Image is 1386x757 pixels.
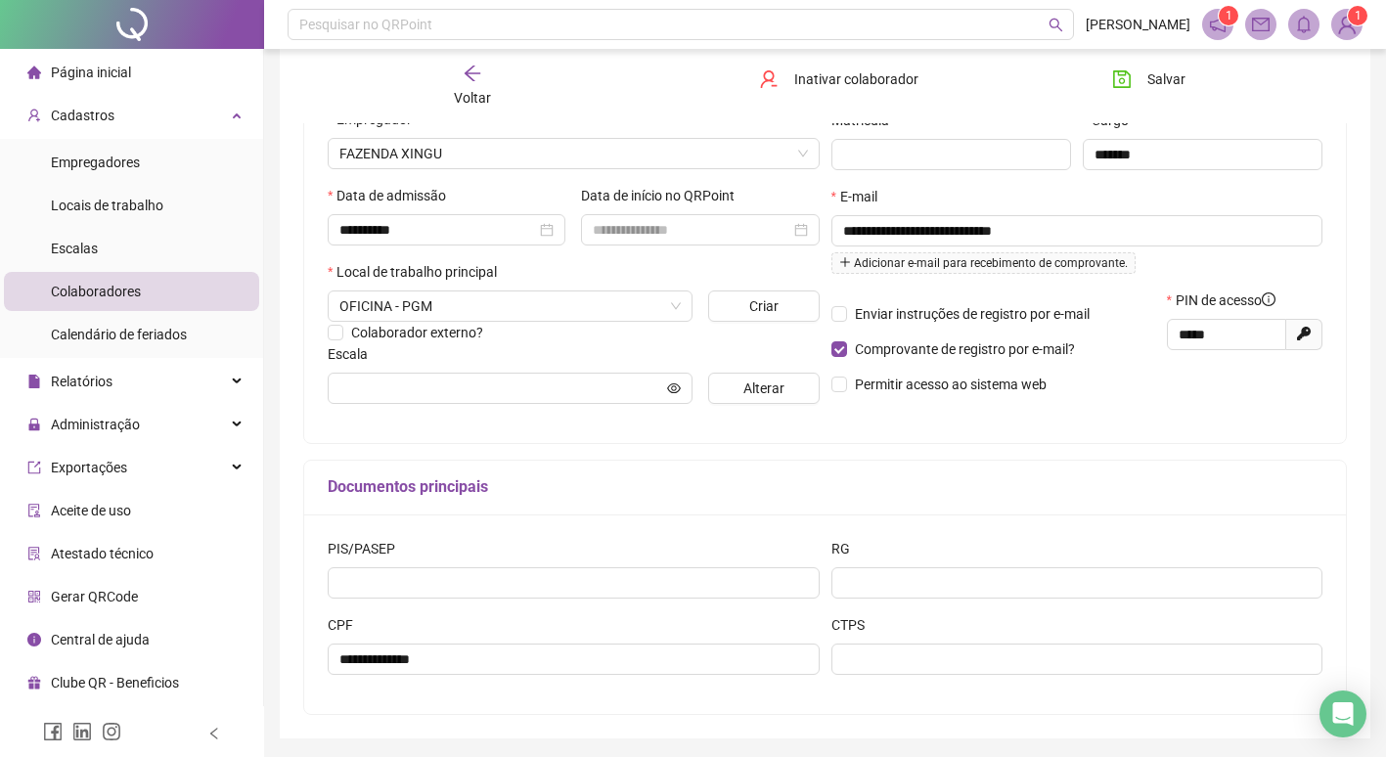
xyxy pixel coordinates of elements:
[708,290,820,322] button: Criar
[51,589,138,604] span: Gerar QRCode
[463,64,482,83] span: arrow-left
[51,503,131,518] span: Aceite de uso
[749,295,779,317] span: Criar
[1252,16,1270,33] span: mail
[1219,6,1238,25] sup: 1
[51,284,141,299] span: Colaboradores
[27,633,41,646] span: info-circle
[51,675,179,690] span: Clube QR - Beneficios
[708,373,820,404] button: Alterar
[743,378,784,399] span: Alterar
[339,291,681,321] span: OFICINA - PGM
[744,64,933,95] button: Inativar colaborador
[831,614,877,636] label: CTPS
[51,155,140,170] span: Empregadores
[27,418,41,431] span: lock
[27,547,41,560] span: solution
[581,185,747,206] label: Data de início no QRPoint
[339,139,808,168] span: 1010 - FAZENDA JAU - JUPARANÃ COMERCIAL AGRÍCOLA LTDA.
[51,374,112,389] span: Relatórios
[1097,64,1200,95] button: Salvar
[328,343,380,365] label: Escala
[51,417,140,432] span: Administração
[1086,14,1190,35] span: [PERSON_NAME]
[831,538,863,559] label: RG
[1112,69,1132,89] span: save
[328,261,510,283] label: Local de trabalho principal
[51,460,127,475] span: Exportações
[27,676,41,690] span: gift
[51,546,154,561] span: Atestado técnico
[328,185,459,206] label: Data de admissão
[51,65,131,80] span: Página inicial
[1262,292,1275,306] span: info-circle
[1147,68,1185,90] span: Salvar
[27,109,41,122] span: user-add
[1295,16,1313,33] span: bell
[1176,289,1275,311] span: PIN de acesso
[27,590,41,603] span: qrcode
[207,727,221,740] span: left
[51,108,114,123] span: Cadastros
[1226,9,1232,22] span: 1
[72,722,92,741] span: linkedin
[328,475,1322,499] h5: Documentos principais
[759,69,779,89] span: user-delete
[454,90,491,106] span: Voltar
[1332,10,1362,39] img: 85736
[328,538,408,559] label: PIS/PASEP
[27,461,41,474] span: export
[1209,16,1227,33] span: notification
[855,306,1090,322] span: Enviar instruções de registro por e-mail
[51,632,150,647] span: Central de ajuda
[27,504,41,517] span: audit
[51,198,163,213] span: Locais de trabalho
[351,325,483,340] span: Colaborador externo?
[1348,6,1367,25] sup: Atualize o seu contato no menu Meus Dados
[839,256,851,268] span: plus
[667,381,681,395] span: eye
[794,68,918,90] span: Inativar colaborador
[27,375,41,388] span: file
[1049,18,1063,32] span: search
[855,377,1047,392] span: Permitir acesso ao sistema web
[43,722,63,741] span: facebook
[1355,9,1362,22] span: 1
[328,614,366,636] label: CPF
[51,327,187,342] span: Calendário de feriados
[831,252,1136,274] span: Adicionar e-mail para recebimento de comprovante.
[1319,690,1366,737] div: Open Intercom Messenger
[102,722,121,741] span: instagram
[27,66,41,79] span: home
[51,241,98,256] span: Escalas
[855,341,1075,357] span: Comprovante de registro por e-mail?
[831,186,890,207] label: E-mail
